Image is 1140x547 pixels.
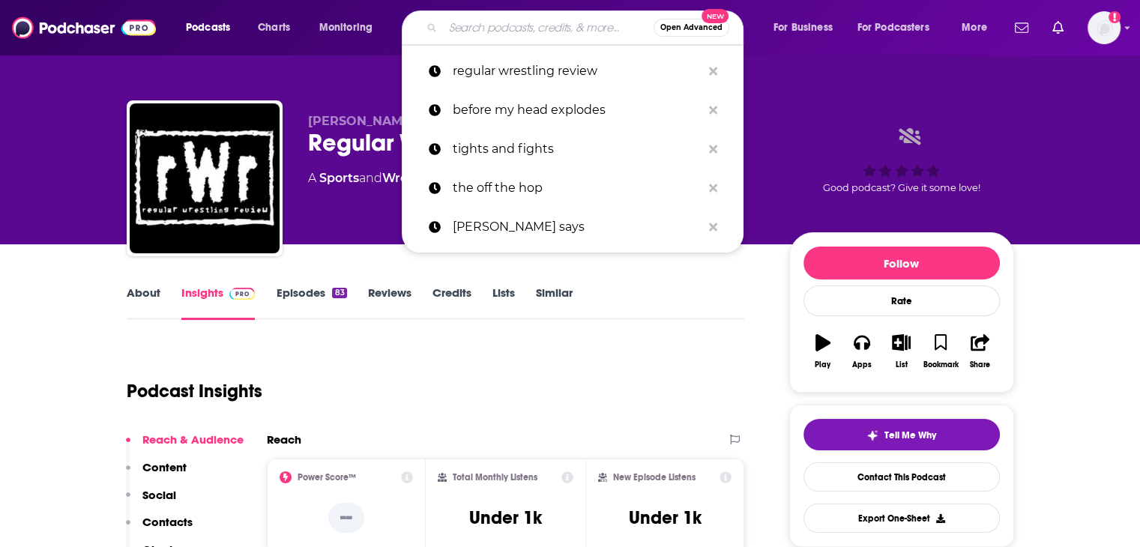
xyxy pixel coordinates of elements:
[1109,11,1121,23] svg: Add a profile image
[443,16,654,40] input: Search podcasts, credits, & more...
[453,52,702,91] p: regular wrestling review
[789,114,1014,207] div: Good podcast? Give it some love!
[142,515,193,529] p: Contacts
[803,504,1000,533] button: Export One-Sheet
[402,208,744,247] a: [PERSON_NAME] says
[453,169,702,208] p: the off the hop
[402,169,744,208] a: the off the hop
[181,285,256,320] a: InsightsPodchaser Pro
[1009,15,1034,40] a: Show notifications dropdown
[126,460,187,488] button: Content
[923,360,958,369] div: Bookmark
[866,429,878,441] img: tell me why sparkle
[298,472,356,483] h2: Power Score™
[1088,11,1121,44] button: Show profile menu
[142,432,244,447] p: Reach & Audience
[368,285,411,320] a: Reviews
[402,52,744,91] a: regular wrestling review
[432,285,471,320] a: Credits
[416,10,758,45] div: Search podcasts, credits, & more...
[654,19,729,37] button: Open AdvancedNew
[815,360,830,369] div: Play
[896,360,908,369] div: List
[702,9,729,23] span: New
[881,324,920,378] button: List
[803,462,1000,492] a: Contact This Podcast
[126,432,244,460] button: Reach & Audience
[773,17,833,38] span: For Business
[951,16,1006,40] button: open menu
[852,360,872,369] div: Apps
[492,285,515,320] a: Lists
[276,285,346,320] a: Episodes83
[308,114,529,128] span: [PERSON_NAME], [PERSON_NAME]
[921,324,960,378] button: Bookmark
[803,419,1000,450] button: tell me why sparkleTell Me Why
[960,324,999,378] button: Share
[848,16,951,40] button: open menu
[258,17,290,38] span: Charts
[229,288,256,300] img: Podchaser Pro
[453,130,702,169] p: tights and fights
[402,130,744,169] a: tights and fights
[319,17,373,38] span: Monitoring
[857,17,929,38] span: For Podcasters
[328,503,364,533] p: --
[884,429,936,441] span: Tell Me Why
[1088,11,1121,44] span: Logged in as NehaLad
[142,488,176,502] p: Social
[402,91,744,130] a: before my head explodes
[175,16,250,40] button: open menu
[803,285,1000,316] div: Rate
[248,16,299,40] a: Charts
[126,488,176,516] button: Social
[267,432,301,447] h2: Reach
[660,24,723,31] span: Open Advanced
[613,472,696,483] h2: New Episode Listens
[332,288,346,298] div: 83
[130,103,280,253] img: Regular Wrestling Review
[126,515,193,543] button: Contacts
[469,507,542,529] h3: Under 1k
[453,208,702,247] p: simon says
[1088,11,1121,44] img: User Profile
[803,247,1000,279] button: Follow
[308,169,491,187] div: A podcast
[359,171,382,185] span: and
[842,324,881,378] button: Apps
[536,285,573,320] a: Similar
[803,324,842,378] button: Play
[12,13,156,42] img: Podchaser - Follow, Share and Rate Podcasts
[970,360,990,369] div: Share
[1046,15,1070,40] a: Show notifications dropdown
[127,285,160,320] a: About
[453,472,537,483] h2: Total Monthly Listens
[382,171,443,185] a: Wrestling
[142,460,187,474] p: Content
[962,17,987,38] span: More
[127,380,262,402] h1: Podcast Insights
[629,507,702,529] h3: Under 1k
[319,171,359,185] a: Sports
[453,91,702,130] p: before my head explodes
[823,182,980,193] span: Good podcast? Give it some love!
[763,16,851,40] button: open menu
[309,16,392,40] button: open menu
[186,17,230,38] span: Podcasts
